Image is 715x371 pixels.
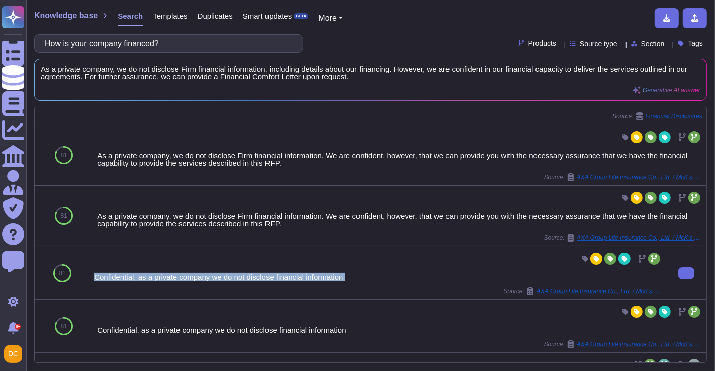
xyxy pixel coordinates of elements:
[4,345,22,363] img: user
[60,213,67,219] span: 81
[2,343,29,365] button: user
[537,288,662,294] span: AXA Group Life Insurance Co., Ltd. / McK's company profile for RFP
[294,13,308,19] div: BETA
[60,152,67,158] span: 81
[97,212,702,227] div: As a private company, we do not disclose Firm financial information. We are confident, however, t...
[577,174,702,180] span: AXA Group Life Insurance Co., Ltd. / McK's company profile for RFP
[40,35,293,52] input: Search a question or template...
[577,235,702,241] span: AXA Group Life Insurance Co., Ltd. / McK's company profile for RFP
[577,341,702,347] span: AXA Group Life Insurance Co., Ltd. / McK's company profile for RFP
[646,113,702,119] span: Financial Disclosures
[688,359,700,371] img: user
[504,287,662,295] span: Source:
[580,40,617,47] span: Source type
[544,234,702,242] span: Source:
[198,12,233,20] span: Duplicates
[118,12,143,20] span: Search
[318,12,343,24] button: More
[15,324,21,330] div: 9+
[94,273,662,281] div: Confidential, as a private company we do not disclose financial information
[34,12,98,20] span: Knowledge base
[612,112,702,120] span: Source:
[97,326,702,334] div: Confidential, as a private company we do not disclose financial information
[318,14,336,22] span: More
[544,173,702,181] span: Source:
[643,87,700,93] span: Generative AI answer
[153,12,187,20] span: Templates
[544,340,702,348] span: Source:
[97,152,702,167] div: As a private company, we do not disclose Firm financial information. We are confident, however, t...
[688,40,703,47] span: Tags
[59,270,65,276] span: 81
[528,40,556,47] span: Products
[41,65,700,80] span: As a private company, we do not disclose Firm financial information, including details about our ...
[641,40,665,47] span: Section
[243,12,292,20] span: Smart updates
[60,323,67,329] span: 81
